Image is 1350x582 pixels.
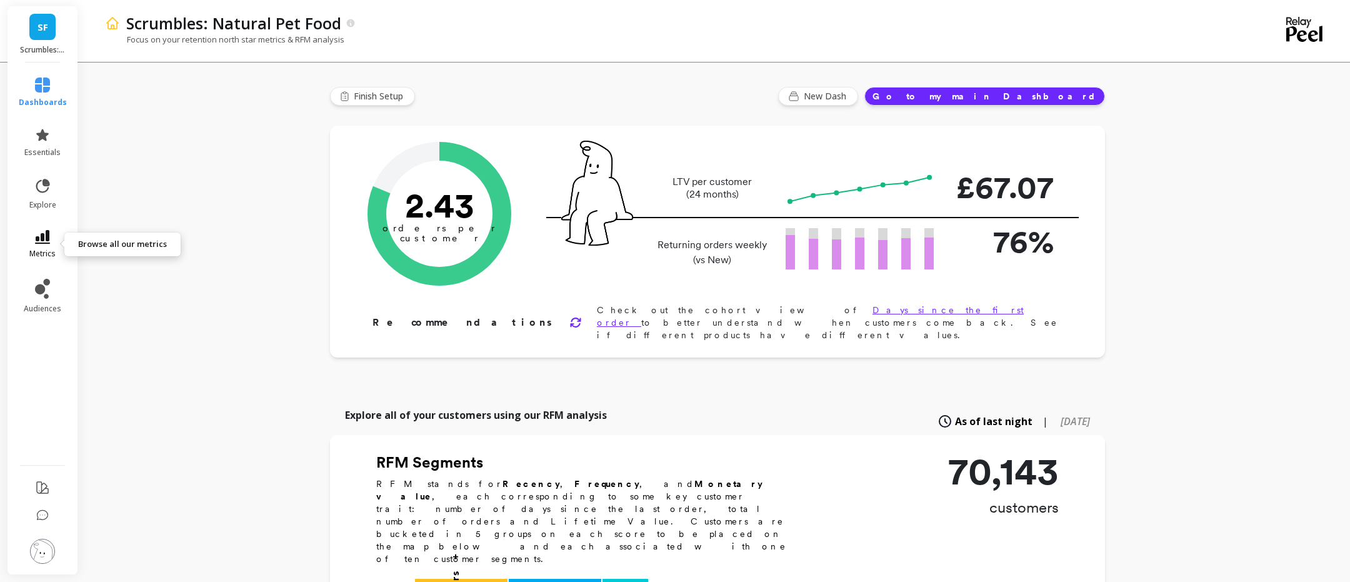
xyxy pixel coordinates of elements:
[574,479,639,489] b: Frequency
[502,479,560,489] b: Recency
[30,539,55,564] img: profile picture
[29,200,56,210] span: explore
[372,315,554,330] p: Recommendations
[955,414,1032,429] span: As of last night
[345,408,607,423] p: Explore all of your customers using our RFM analysis
[126,13,341,34] p: Scrumbles: Natural Pet Food
[24,304,61,314] span: audiences
[954,164,1054,211] p: £67.07
[948,453,1059,490] p: 70,143
[376,478,801,565] p: RFM stands for , , and , each corresponding to some key customer trait: number of days since the ...
[330,87,415,106] button: Finish Setup
[354,90,407,103] span: Finish Setup
[654,176,771,201] p: LTV per customer (24 months)
[1061,414,1090,428] span: [DATE]
[948,498,1059,518] p: customers
[105,16,120,31] img: header icon
[376,453,801,473] h2: RFM Segments
[29,249,56,259] span: metrics
[597,304,1065,341] p: Check out the cohort view of to better understand when customers come back. See if different prod...
[1042,414,1048,429] span: |
[654,238,771,268] p: Returning orders weekly (vs New)
[24,148,61,158] span: essentials
[37,20,48,34] span: SF
[382,223,496,234] tspan: orders per
[864,87,1105,106] button: Go to my main Dashboard
[954,218,1054,265] p: 76%
[20,45,66,55] p: Scrumbles: Natural Pet Food
[405,184,474,226] text: 2.43
[561,141,633,246] img: pal seatted on line
[400,233,479,244] tspan: customer
[105,34,344,45] p: Focus on your retention north star metrics & RFM analysis
[778,87,858,106] button: New Dash
[19,98,67,108] span: dashboards
[804,90,850,103] span: New Dash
